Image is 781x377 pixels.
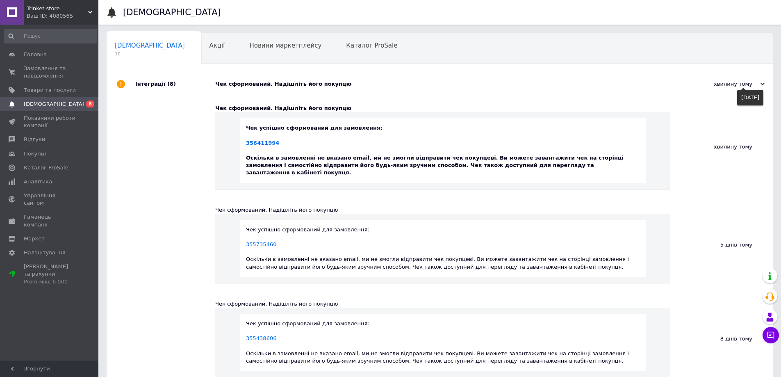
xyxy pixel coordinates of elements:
[246,226,640,271] div: Чек успішно сформований для замовлення: Оскільки в замовленні не вказано email, ми не змогли відп...
[249,42,321,49] span: Новини маркетплейсу
[24,263,76,286] span: [PERSON_NAME] та рахунки
[4,29,97,43] input: Пошук
[215,105,670,112] div: Чек сформований. Надішліть його покупцю
[737,90,763,105] div: [DATE]
[215,206,670,214] div: Чек сформований. Надішліть його покупцю
[246,140,279,146] a: 356411994
[246,320,640,365] div: Чек успішно сформований для замовлення: Оскільки в замовленні не вказано email, ми не змогли відп...
[24,114,76,129] span: Показники роботи компанії
[215,300,670,308] div: Чек сформований. Надішліть його покупцю
[115,51,185,57] span: 10
[763,327,779,343] button: Чат з покупцем
[683,80,765,88] div: хвилину тому
[24,235,45,242] span: Маркет
[24,136,45,143] span: Відгуки
[24,101,84,108] span: [DEMOGRAPHIC_DATA]
[135,72,215,96] div: Інтеграції
[123,7,221,17] h1: [DEMOGRAPHIC_DATA]
[24,278,76,286] div: Prom мікс 6 000
[24,150,46,158] span: Покупці
[167,81,176,87] span: (8)
[27,5,88,12] span: Trinket store
[24,51,47,58] span: Головна
[24,178,52,185] span: Аналітика
[215,80,683,88] div: Чек сформований. Надішліть його покупцю
[24,65,76,80] span: Замовлення та повідомлення
[24,192,76,207] span: Управління сайтом
[246,124,640,176] div: Чек успішно сформований для замовлення: Оскільки в замовленні не вказано email, ми не змогли відп...
[670,198,773,292] div: 5 днів тому
[27,12,98,20] div: Ваш ID: 4080565
[24,164,68,171] span: Каталог ProSale
[346,42,397,49] span: Каталог ProSale
[24,87,76,94] span: Товари та послуги
[86,101,94,107] span: 8
[670,96,773,198] div: хвилину тому
[24,249,66,256] span: Налаштування
[246,241,276,247] a: 355735460
[209,42,225,49] span: Акції
[246,335,276,341] a: 355438606
[115,42,185,49] span: [DEMOGRAPHIC_DATA]
[24,213,76,228] span: Гаманець компанії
